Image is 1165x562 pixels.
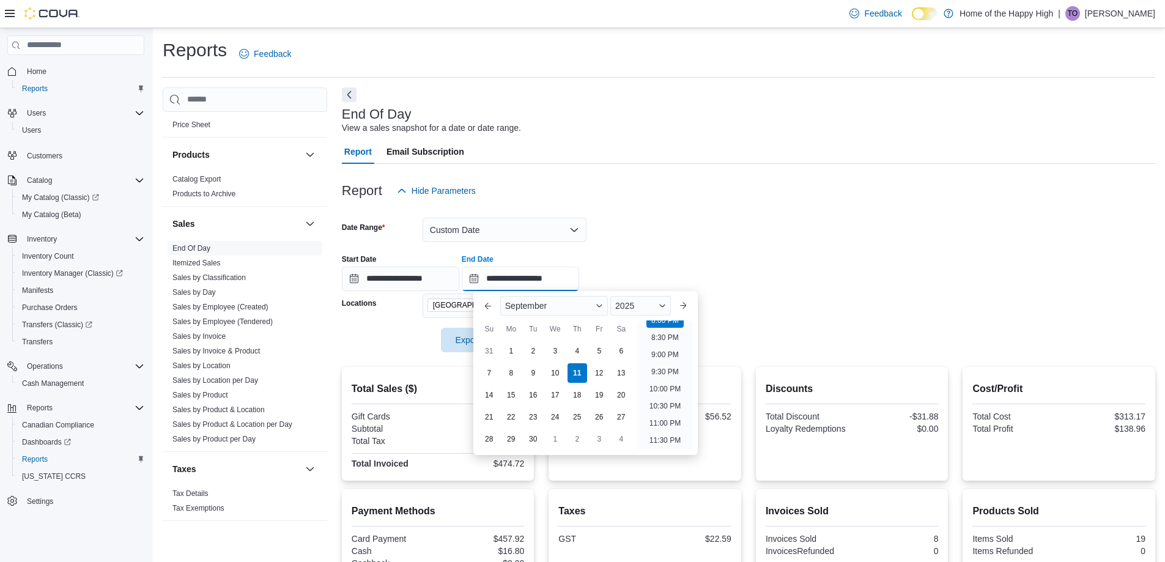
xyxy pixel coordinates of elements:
span: Reports [22,401,144,415]
div: $457.92 [440,534,524,544]
div: day-17 [546,385,565,405]
nav: Complex example [7,57,144,542]
span: Cash Management [17,376,144,391]
span: Dashboards [17,435,144,449]
button: Products [303,147,317,162]
div: Total Discount [766,412,849,421]
li: 10:30 PM [645,399,686,413]
a: My Catalog (Classic) [12,189,149,206]
span: Reports [17,452,144,467]
span: Dashboards [22,437,71,447]
span: Inventory [27,234,57,244]
button: Reports [22,401,57,415]
div: day-13 [612,363,631,383]
li: 8:00 PM [646,313,684,328]
p: Home of the Happy High [960,6,1053,21]
span: Purchase Orders [17,300,144,315]
h3: End Of Day [342,107,412,122]
h2: Invoices Sold [766,504,939,519]
button: Sales [172,218,300,230]
div: Total Profit [972,424,1056,434]
a: Sales by Invoice [172,332,226,341]
div: 0 [854,546,938,556]
a: Sales by Location [172,361,231,370]
button: Transfers [12,333,149,350]
a: Sales by Product per Day [172,435,256,443]
span: Feedback [864,7,901,20]
span: Reports [27,403,53,413]
div: -$31.88 [854,412,938,421]
span: Purchase Orders [22,303,78,312]
li: 8:30 PM [646,330,684,345]
a: Sales by Invoice & Product [172,347,260,355]
a: Sales by Product [172,391,228,399]
div: Button. Open the month selector. September is currently selected. [500,296,608,316]
input: Press the down key to enter a popover containing a calendar. Press the escape key to close the po... [462,267,579,291]
li: 11:30 PM [645,433,686,448]
span: Sales by Invoice & Product [172,346,260,356]
button: Operations [22,359,68,374]
div: Gift Cards [352,412,435,421]
div: View a sales snapshot for a date or date range. [342,122,521,135]
span: Sales by Classification [172,273,246,283]
button: Operations [2,358,149,375]
a: Inventory Manager (Classic) [17,266,128,281]
div: day-3 [546,341,565,361]
div: day-21 [479,407,499,427]
span: My Catalog (Beta) [22,210,81,220]
span: Settings [27,497,53,506]
a: My Catalog (Beta) [17,207,86,222]
div: Items Refunded [972,546,1056,556]
div: day-3 [590,429,609,449]
div: day-14 [479,385,499,405]
a: Purchase Orders [17,300,83,315]
button: Previous Month [478,296,498,316]
div: 19 [1062,534,1145,544]
div: day-10 [546,363,565,383]
a: Customers [22,149,67,163]
img: Cova [24,7,80,20]
span: Price Sheet [172,120,210,130]
div: $22.59 [440,436,524,446]
button: Home [2,62,149,80]
button: My Catalog (Beta) [12,206,149,223]
button: Reports [2,399,149,416]
span: End Of Day [172,243,210,253]
div: day-11 [568,363,587,383]
div: $313.17 [1062,412,1145,421]
div: Subtotal [352,424,435,434]
span: Sales by Product per Day [172,434,256,444]
span: Sales by Invoice [172,331,226,341]
button: Products [172,149,300,161]
div: 8 [854,534,938,544]
label: End Date [462,254,494,264]
div: $22.59 [648,534,731,544]
button: Sales [303,216,317,231]
span: Export [448,328,502,352]
a: Products to Archive [172,190,235,198]
h2: Products Sold [972,504,1145,519]
a: Sales by Product & Location [172,405,265,414]
span: Users [22,106,144,120]
span: Inventory Manager (Classic) [17,266,144,281]
span: Inventory Count [17,249,144,264]
h2: Taxes [558,504,731,519]
div: $0.00 [440,412,524,421]
span: Sales by Location per Day [172,375,258,385]
span: 2025 [615,301,634,311]
div: day-6 [612,341,631,361]
div: day-1 [546,429,565,449]
button: Customers [2,146,149,164]
a: Sales by Employee (Tendered) [172,317,273,326]
div: GST [558,534,642,544]
span: Sales by Product & Location per Day [172,420,292,429]
a: Inventory Manager (Classic) [12,265,149,282]
button: Reports [12,80,149,97]
div: Pricing [163,117,327,137]
div: day-27 [612,407,631,427]
button: [US_STATE] CCRS [12,468,149,485]
a: Tax Exemptions [172,504,224,512]
span: Inventory [22,232,144,246]
span: Reports [17,81,144,96]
